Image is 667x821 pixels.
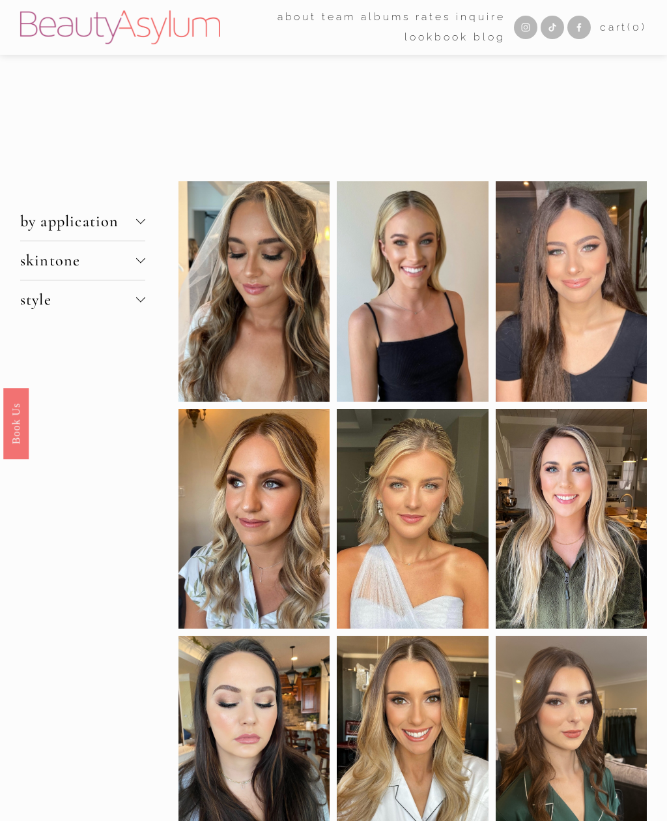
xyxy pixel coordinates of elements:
span: about [277,8,317,26]
a: Instagram [514,16,537,39]
button: skintone [20,241,145,280]
span: ( ) [627,21,647,33]
a: folder dropdown [277,7,317,27]
a: Rates [416,7,451,27]
button: by application [20,202,145,241]
a: albums [361,7,410,27]
span: team [322,8,356,26]
a: Facebook [567,16,591,39]
span: skintone [20,251,136,270]
a: Inquire [456,7,505,27]
a: TikTok [541,16,564,39]
a: Book Us [3,387,29,458]
button: style [20,280,145,319]
span: by application [20,212,136,231]
a: Blog [474,27,505,48]
span: style [20,290,136,309]
a: 0 items in cart [600,18,647,37]
img: Beauty Asylum | Bridal Hair &amp; Makeup Charlotte &amp; Atlanta [20,10,220,44]
a: Lookbook [404,27,468,48]
span: 0 [632,21,642,33]
a: folder dropdown [322,7,356,27]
